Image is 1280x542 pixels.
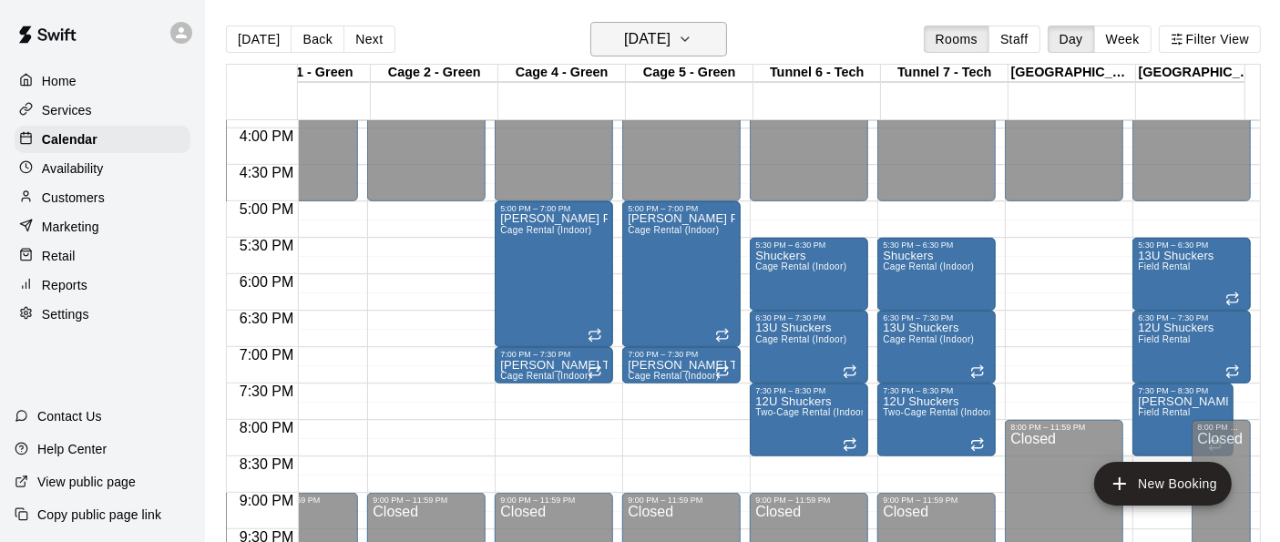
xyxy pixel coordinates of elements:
div: 6:30 PM – 7:30 PM: 12U Shuckers [1132,311,1251,383]
p: Services [42,101,92,119]
span: 5:30 PM [235,238,299,253]
h6: [DATE] [624,26,671,52]
div: 6:30 PM – 7:30 PM [883,313,990,322]
div: 5:00 PM – 7:00 PM [500,204,608,213]
div: 7:30 PM – 8:30 PM: Steve Williams Tentative [1132,383,1234,456]
div: 5:00 PM – 7:00 PM: Darik Power Surge [495,201,613,347]
div: 6:30 PM – 7:30 PM: 13U Shuckers [877,311,996,383]
button: Staff [988,26,1040,53]
span: Recurring event [588,328,602,343]
span: Two-Cage Rental (Indoor) [755,407,867,417]
button: Rooms [924,26,989,53]
span: Cage Rental (Indoor) [628,371,719,381]
a: Availability [15,155,190,182]
div: Tunnel 7 - Tech [881,65,1009,82]
span: 9:00 PM [235,493,299,508]
span: Cage Rental (Indoor) [500,225,591,235]
div: 8:00 PM – 11:59 PM [1197,423,1245,432]
p: Customers [42,189,105,207]
button: Week [1094,26,1152,53]
span: 4:30 PM [235,165,299,180]
button: add [1094,462,1232,506]
div: Services [15,97,190,124]
div: Tunnel 6 - Tech [753,65,881,82]
button: Back [291,26,344,53]
p: Contact Us [37,407,102,425]
p: Calendar [42,130,97,148]
button: Next [343,26,394,53]
div: 7:30 PM – 8:30 PM: 12U Shuckers [750,383,868,456]
button: Filter View [1159,26,1261,53]
div: 7:30 PM – 8:30 PM: 12U Shuckers [877,383,996,456]
div: [GEOGRAPHIC_DATA] [1009,65,1136,82]
p: Retail [42,247,76,265]
span: Recurring event [715,364,730,379]
div: 9:00 PM – 11:59 PM [500,496,608,505]
div: 7:30 PM – 8:30 PM [755,386,863,395]
p: Reports [42,276,87,294]
p: Help Center [37,440,107,458]
span: Recurring event [843,437,857,452]
span: Recurring event [1225,291,1240,306]
a: Reports [15,271,190,299]
div: Cage 1 - Green [243,65,371,82]
span: Cage Rental (Indoor) [500,371,591,381]
span: Field Rental [1138,334,1190,344]
span: Recurring event [970,437,985,452]
a: Marketing [15,213,190,240]
div: 6:30 PM – 7:30 PM [1138,313,1245,322]
div: 9:00 PM – 11:59 PM [883,496,990,505]
div: 6:30 PM – 7:30 PM: 13U Shuckers [750,311,868,383]
div: 5:30 PM – 6:30 PM [883,240,990,250]
p: View public page [37,473,136,491]
span: Recurring event [588,364,602,379]
div: 9:00 PM – 11:59 PM [628,496,735,505]
div: 8:00 PM – 11:59 PM [1010,423,1118,432]
span: 7:00 PM [235,347,299,363]
button: [DATE] [226,26,292,53]
div: 5:30 PM – 6:30 PM: Shuckers [750,238,868,311]
div: 5:00 PM – 7:00 PM [628,204,735,213]
p: Copy public page link [37,506,161,524]
div: 5:30 PM – 6:30 PM [755,240,863,250]
div: Retail [15,242,190,270]
span: Recurring event [970,364,985,379]
div: 9:00 PM – 11:59 PM [755,496,863,505]
div: 5:30 PM – 6:30 PM: 13U Shuckers [1132,238,1251,311]
span: 8:00 PM [235,420,299,435]
div: 7:30 PM – 8:30 PM [1138,386,1228,395]
div: 7:30 PM – 8:30 PM [883,386,990,395]
span: Cage Rental (Indoor) [755,334,846,344]
div: 9:00 PM – 11:59 PM [245,496,353,505]
p: Availability [42,159,104,178]
p: Home [42,72,77,90]
span: 4:00 PM [235,128,299,144]
div: 5:00 PM – 7:00 PM: Darik Power Surge [622,201,741,347]
a: Home [15,67,190,95]
span: Recurring event [843,364,857,379]
p: Marketing [42,218,99,236]
div: [GEOGRAPHIC_DATA] [1136,65,1264,82]
button: Day [1048,26,1095,53]
div: 7:00 PM – 7:30 PM: Steve Williams Tentative Hold [622,347,741,383]
button: [DATE] [590,22,727,56]
span: 7:30 PM [235,383,299,399]
a: Calendar [15,126,190,153]
a: Settings [15,301,190,328]
div: Cage 2 - Green [371,65,498,82]
div: 5:30 PM – 6:30 PM: Shuckers [877,238,996,311]
span: Cage Rental (Indoor) [883,334,974,344]
div: 7:00 PM – 7:30 PM: Steve Williams Tentative Hold [495,347,613,383]
span: 5:00 PM [235,201,299,217]
span: 8:30 PM [235,456,299,472]
span: Recurring event [715,328,730,343]
div: 9:00 PM – 11:59 PM [373,496,480,505]
div: 7:00 PM – 7:30 PM [500,350,608,359]
span: Field Rental [1138,407,1190,417]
